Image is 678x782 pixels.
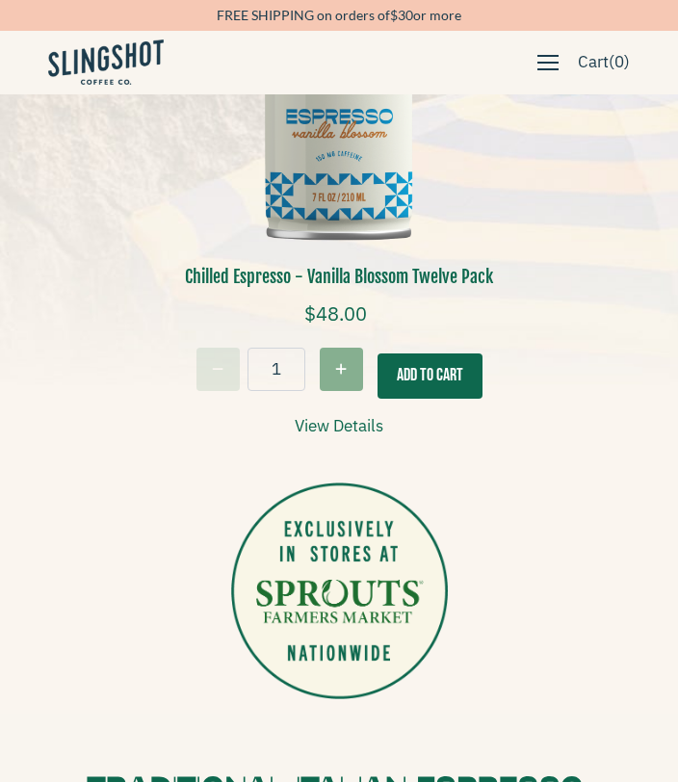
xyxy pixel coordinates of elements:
[378,353,482,399] button: Add To Cart
[398,7,413,23] span: 30
[295,413,383,439] a: View Details
[248,348,305,391] input: quantity
[624,49,630,75] span: )
[390,7,398,23] span: $
[568,39,639,85] a: Cart(0)
[609,49,614,75] span: (
[320,348,363,391] button: Increase quantity for Chilled Espresso - Vanilla Blossom Twelve Pack
[614,51,624,72] span: 0
[231,482,448,699] img: sprouts.png__PID:88e3b6b0-1573-45e7-85ce-9606921f4b90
